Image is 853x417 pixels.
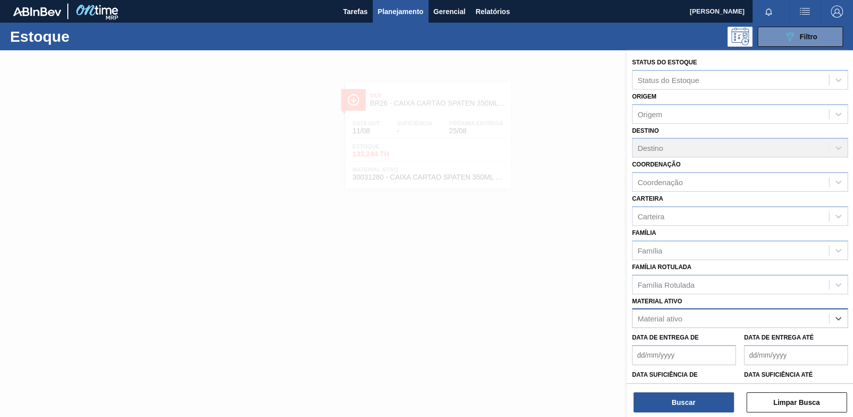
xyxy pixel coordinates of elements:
label: Família Rotulada [632,264,691,271]
div: Material ativo [637,314,682,323]
span: Tarefas [343,6,368,18]
input: dd/mm/yyyy [632,345,736,365]
button: Filtro [758,27,843,47]
span: Filtro [800,33,817,41]
label: Data suficiência de [632,371,698,378]
span: Relatórios [476,6,510,18]
label: Material ativo [632,298,682,305]
div: Coordenação [637,178,683,187]
label: Família [632,229,656,236]
label: Carteira [632,195,663,202]
span: Gerencial [434,6,466,18]
div: Pogramando: nenhum usuário selecionado [727,27,753,47]
img: userActions [799,6,811,18]
div: Status do Estoque [637,75,699,84]
div: Família Rotulada [637,280,694,289]
label: Coordenação [632,161,681,168]
label: Data de Entrega de [632,334,699,341]
span: Planejamento [378,6,423,18]
label: Status do Estoque [632,59,697,66]
h1: Estoque [10,31,157,42]
label: Destino [632,127,659,134]
label: Data de Entrega até [744,334,814,341]
input: dd/mm/yyyy [744,345,848,365]
div: Família [637,246,662,255]
button: Notificações [753,5,785,19]
img: Logout [831,6,843,18]
div: Origem [637,110,662,118]
div: Carteira [637,212,664,220]
label: Data suficiência até [744,371,813,378]
label: Origem [632,93,657,100]
img: TNhmsLtSVTkK8tSr43FrP2fwEKptu5GPRR3wAAAABJRU5ErkJggg== [13,7,61,16]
